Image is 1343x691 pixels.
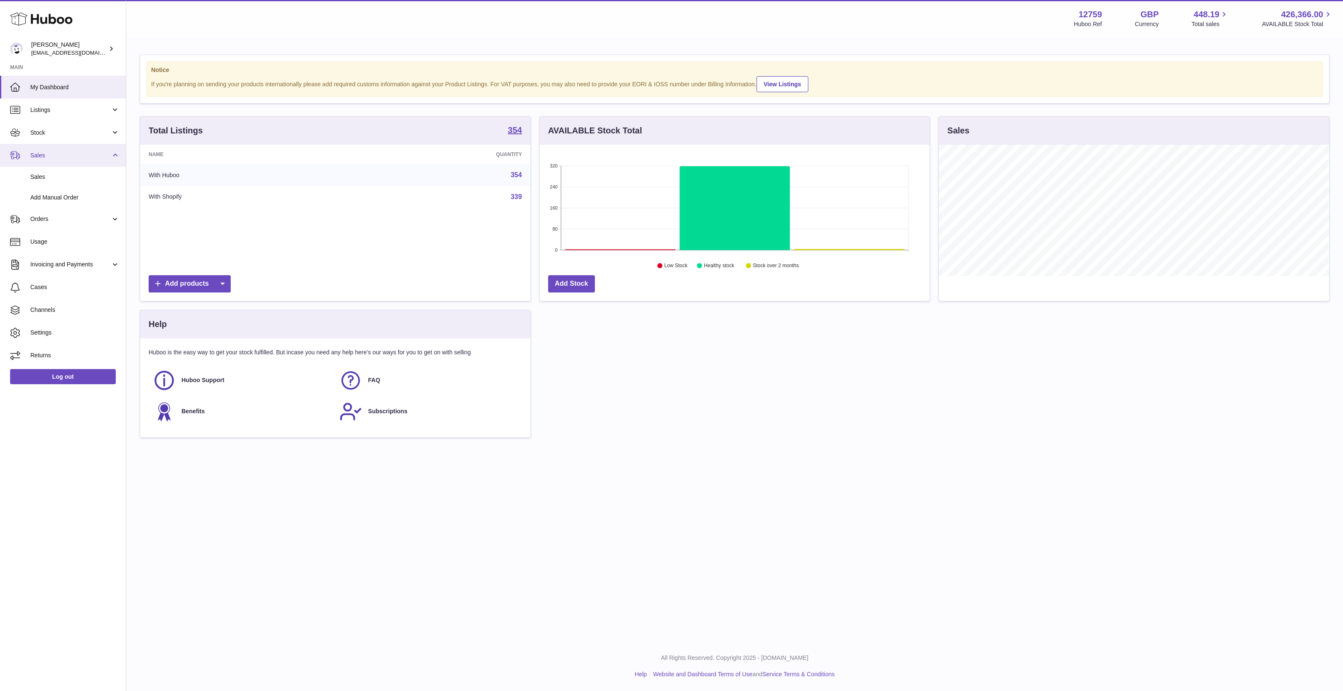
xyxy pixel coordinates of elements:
[10,43,23,55] img: internalAdmin-12759@internal.huboo.com
[30,194,120,202] span: Add Manual Order
[10,369,116,384] a: Log out
[1191,20,1229,28] span: Total sales
[753,263,799,269] text: Stock over 2 months
[1281,9,1323,20] span: 426,366.00
[149,125,203,136] h3: Total Listings
[757,76,808,92] a: View Listings
[368,407,407,415] span: Subscriptions
[1262,20,1333,28] span: AVAILABLE Stock Total
[1191,9,1229,28] a: 448.19 Total sales
[30,351,120,359] span: Returns
[140,145,351,164] th: Name
[30,260,111,268] span: Invoicing and Payments
[339,369,517,392] a: FAQ
[368,376,380,384] span: FAQ
[30,215,111,223] span: Orders
[1074,20,1102,28] div: Huboo Ref
[650,670,834,678] li: and
[133,654,1336,662] p: All Rights Reserved. Copyright 2025 - [DOMAIN_NAME]
[1194,9,1219,20] span: 448.19
[1140,9,1159,20] strong: GBP
[550,184,557,189] text: 240
[181,376,224,384] span: Huboo Support
[140,164,351,186] td: With Huboo
[552,226,557,231] text: 80
[550,163,557,168] text: 320
[153,400,331,423] a: Benefits
[30,283,120,291] span: Cases
[151,75,1318,92] div: If you're planning on sending your products internationally please add required customs informati...
[511,193,522,200] a: 339
[30,129,111,137] span: Stock
[339,400,517,423] a: Subscriptions
[181,407,205,415] span: Benefits
[30,238,120,246] span: Usage
[555,247,557,252] text: 0
[30,306,120,314] span: Channels
[31,49,124,56] span: [EMAIL_ADDRESS][DOMAIN_NAME]
[151,66,1318,74] strong: Notice
[1135,20,1159,28] div: Currency
[30,106,111,114] span: Listings
[508,126,522,134] strong: 354
[762,671,835,678] a: Service Terms & Conditions
[511,171,522,178] a: 354
[1079,9,1102,20] strong: 12759
[140,186,351,208] td: With Shopify
[704,263,735,269] text: Healthy stock
[548,125,642,136] h3: AVAILABLE Stock Total
[1262,9,1333,28] a: 426,366.00 AVAILABLE Stock Total
[664,263,688,269] text: Low Stock
[149,348,522,356] p: Huboo is the easy way to get your stock fulfilled. But incase you need any help here's our ways f...
[30,83,120,91] span: My Dashboard
[31,41,107,57] div: [PERSON_NAME]
[153,369,331,392] a: Huboo Support
[30,151,111,159] span: Sales
[149,275,231,292] a: Add products
[508,126,522,136] a: 354
[30,173,120,181] span: Sales
[947,125,969,136] h3: Sales
[149,319,167,330] h3: Help
[351,145,530,164] th: Quantity
[635,671,647,678] a: Help
[548,275,595,292] a: Add Stock
[653,671,752,678] a: Website and Dashboard Terms of Use
[550,205,557,210] text: 160
[30,329,120,337] span: Settings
